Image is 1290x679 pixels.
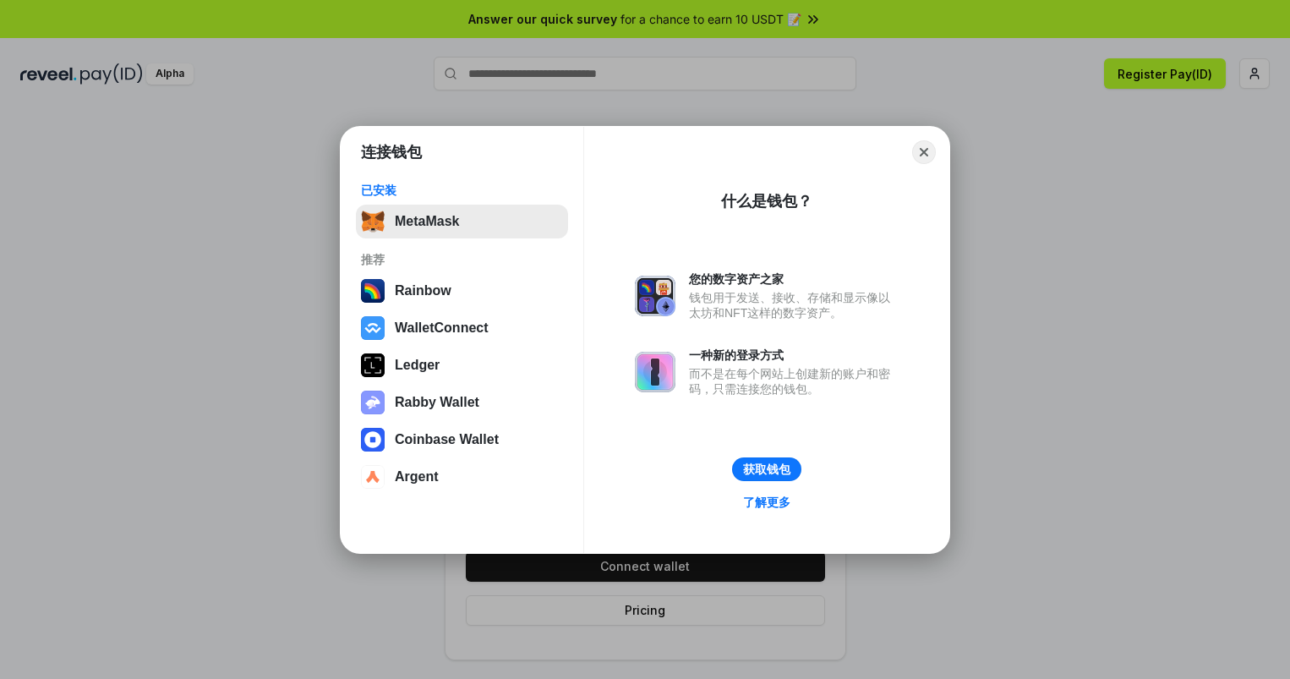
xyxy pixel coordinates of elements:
div: 什么是钱包？ [721,191,812,211]
div: 您的数字资产之家 [689,271,899,287]
a: 了解更多 [733,491,801,513]
div: 获取钱包 [743,462,790,477]
div: Rabby Wallet [395,395,479,410]
button: WalletConnect [356,311,568,345]
div: 了解更多 [743,495,790,510]
img: svg+xml,%3Csvg%20xmlns%3D%22http%3A%2F%2Fwww.w3.org%2F2000%2Fsvg%22%20fill%3D%22none%22%20viewBox... [361,391,385,414]
div: WalletConnect [395,320,489,336]
img: svg+xml,%3Csvg%20width%3D%2228%22%20height%3D%2228%22%20viewBox%3D%220%200%2028%2028%22%20fill%3D... [361,428,385,452]
div: Rainbow [395,283,451,298]
div: Coinbase Wallet [395,432,499,447]
button: Coinbase Wallet [356,423,568,457]
div: 已安装 [361,183,563,198]
img: svg+xml,%3Csvg%20xmlns%3D%22http%3A%2F%2Fwww.w3.org%2F2000%2Fsvg%22%20fill%3D%22none%22%20viewBox... [635,276,675,316]
div: 而不是在每个网站上创建新的账户和密码，只需连接您的钱包。 [689,366,899,397]
div: MetaMask [395,214,459,229]
button: Argent [356,460,568,494]
img: svg+xml,%3Csvg%20xmlns%3D%22http%3A%2F%2Fwww.w3.org%2F2000%2Fsvg%22%20fill%3D%22none%22%20viewBox... [635,352,675,392]
button: Rabby Wallet [356,386,568,419]
button: 获取钱包 [732,457,801,481]
h1: 连接钱包 [361,142,422,162]
img: svg+xml,%3Csvg%20width%3D%22120%22%20height%3D%22120%22%20viewBox%3D%220%200%20120%20120%22%20fil... [361,279,385,303]
div: 一种新的登录方式 [689,348,899,363]
img: svg+xml,%3Csvg%20fill%3D%22none%22%20height%3D%2233%22%20viewBox%3D%220%200%2035%2033%22%20width%... [361,210,385,233]
button: Ledger [356,348,568,382]
div: Ledger [395,358,440,373]
div: 钱包用于发送、接收、存储和显示像以太坊和NFT这样的数字资产。 [689,290,899,320]
div: Argent [395,469,439,485]
button: Close [912,140,936,164]
button: Rainbow [356,274,568,308]
img: svg+xml,%3Csvg%20width%3D%2228%22%20height%3D%2228%22%20viewBox%3D%220%200%2028%2028%22%20fill%3D... [361,465,385,489]
div: 推荐 [361,252,563,267]
img: svg+xml,%3Csvg%20xmlns%3D%22http%3A%2F%2Fwww.w3.org%2F2000%2Fsvg%22%20width%3D%2228%22%20height%3... [361,353,385,377]
img: svg+xml,%3Csvg%20width%3D%2228%22%20height%3D%2228%22%20viewBox%3D%220%200%2028%2028%22%20fill%3D... [361,316,385,340]
button: MetaMask [356,205,568,238]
